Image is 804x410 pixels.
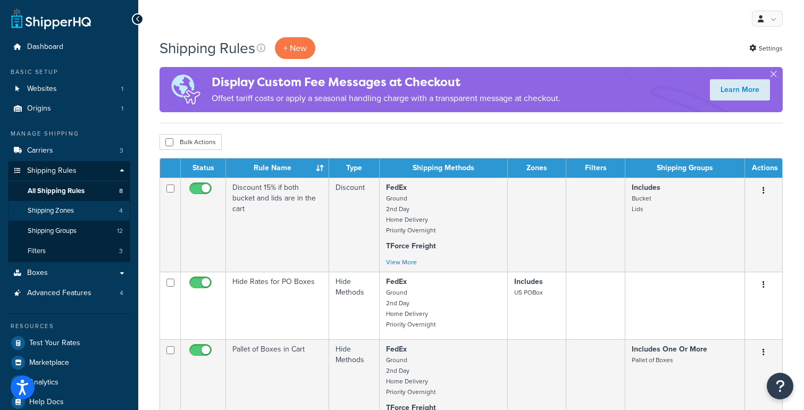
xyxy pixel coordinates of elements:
a: Shipping Rules [8,161,130,181]
small: Pallet of Boxes [632,355,673,365]
a: Test Your Rates [8,333,130,353]
span: All Shipping Rules [28,187,85,196]
span: 1 [121,104,123,113]
li: Shipping Groups [8,221,130,241]
a: All Shipping Rules 8 [8,181,130,201]
strong: Includes [632,182,660,193]
div: Resources [8,322,130,331]
strong: TForce Freight [386,240,436,252]
p: + New [275,37,315,59]
h4: Display Custom Fee Messages at Checkout [212,73,560,91]
th: Zones [508,158,566,178]
a: Origins 1 [8,99,130,119]
span: Test Your Rates [29,339,80,348]
strong: FedEx [386,344,407,355]
p: Offset tariff costs or apply a seasonal handling charge with a transparent message at checkout. [212,91,560,106]
li: Shipping Zones [8,201,130,221]
span: Marketplace [29,358,69,367]
a: Learn More [710,79,770,101]
a: Settings [749,41,783,56]
th: Status [181,158,226,178]
a: Shipping Zones 4 [8,201,130,221]
th: Actions [745,158,782,178]
span: Boxes [27,269,48,278]
span: Origins [27,104,51,113]
span: Analytics [29,378,58,387]
th: Type [329,158,380,178]
span: Filters [28,247,46,256]
li: Carriers [8,141,130,161]
li: Websites [8,79,130,99]
span: Websites [27,85,57,94]
td: Discount 15% if both bucket and lids are in the cart [226,178,329,272]
small: Ground 2nd Day Home Delivery Priority Overnight [386,288,435,329]
span: Carriers [27,146,53,155]
strong: Includes One Or More [632,344,707,355]
span: 4 [120,289,123,298]
li: Filters [8,241,130,261]
strong: FedEx [386,276,407,287]
strong: Includes [514,276,543,287]
span: Shipping Rules [27,166,77,175]
a: Marketplace [8,353,130,372]
th: Shipping Groups [625,158,745,178]
td: Hide Methods [329,272,380,339]
a: ShipperHQ Home [11,8,91,29]
h1: Shipping Rules [160,38,255,58]
a: Filters 3 [8,241,130,261]
span: 1 [121,85,123,94]
span: Dashboard [27,43,63,52]
small: Ground 2nd Day Home Delivery Priority Overnight [386,355,435,397]
span: Shipping Groups [28,227,77,236]
span: Shipping Zones [28,206,74,215]
a: Analytics [8,373,130,392]
li: All Shipping Rules [8,181,130,201]
button: Bulk Actions [160,134,222,150]
button: Open Resource Center [767,373,793,399]
strong: FedEx [386,182,407,193]
a: Shipping Groups 12 [8,221,130,241]
span: 4 [119,206,123,215]
a: Websites 1 [8,79,130,99]
a: Dashboard [8,37,130,57]
span: 12 [117,227,123,236]
td: Discount [329,178,380,272]
th: Filters [566,158,625,178]
div: Basic Setup [8,68,130,77]
li: Advanced Features [8,283,130,303]
span: 8 [119,187,123,196]
img: duties-banner-06bc72dcb5fe05cb3f9472aba00be2ae8eb53ab6f0d8bb03d382ba314ac3c341.png [160,67,212,112]
a: Carriers 3 [8,141,130,161]
span: 3 [120,146,123,155]
td: Hide Rates for PO Boxes [226,272,329,339]
th: Rule Name : activate to sort column ascending [226,158,329,178]
li: Shipping Rules [8,161,130,262]
span: Help Docs [29,398,64,407]
span: Advanced Features [27,289,91,298]
li: Origins [8,99,130,119]
div: Manage Shipping [8,129,130,138]
a: Advanced Features 4 [8,283,130,303]
small: Ground 2nd Day Home Delivery Priority Overnight [386,194,435,235]
a: Boxes [8,263,130,283]
span: 3 [119,247,123,256]
small: US POBox [514,288,543,297]
th: Shipping Methods [380,158,508,178]
a: View More [386,257,417,267]
small: Bucket Lids [632,194,651,214]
